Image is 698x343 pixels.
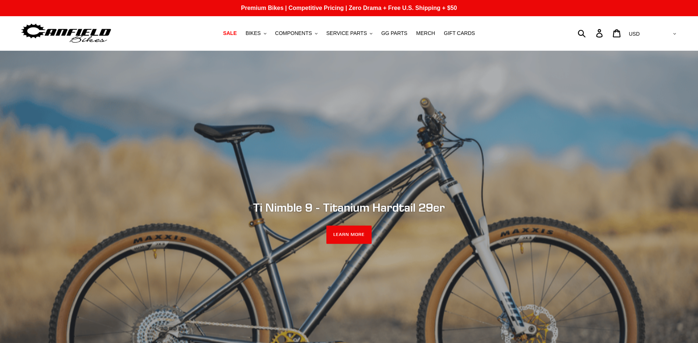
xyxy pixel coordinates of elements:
[440,28,479,38] a: GIFT CARDS
[242,28,270,38] button: BIKES
[323,28,376,38] button: SERVICE PARTS
[412,28,439,38] a: MERCH
[444,30,475,36] span: GIFT CARDS
[326,30,367,36] span: SERVICE PARTS
[416,30,435,36] span: MERCH
[149,200,550,214] h2: Ti Nimble 9 - Titanium Hardtail 29er
[219,28,240,38] a: SALE
[272,28,321,38] button: COMPONENTS
[245,30,261,36] span: BIKES
[582,25,600,41] input: Search
[223,30,237,36] span: SALE
[326,226,372,244] a: LEARN MORE
[381,30,407,36] span: GG PARTS
[275,30,312,36] span: COMPONENTS
[378,28,411,38] a: GG PARTS
[20,22,112,45] img: Canfield Bikes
